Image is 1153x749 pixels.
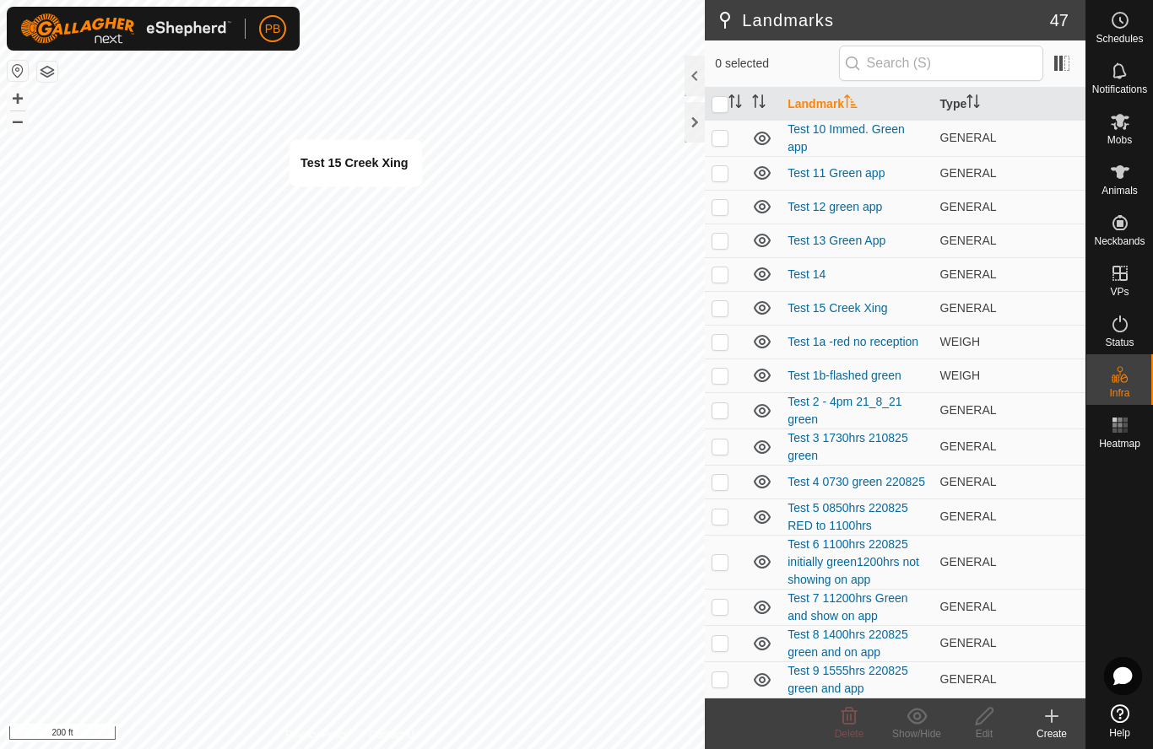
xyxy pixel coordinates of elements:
[788,369,901,382] a: Test 1b-flashed green
[835,728,864,740] span: Delete
[788,335,918,348] a: Test 1a -red no reception
[1099,439,1140,449] span: Heatmap
[286,727,349,742] a: Privacy Policy
[940,131,997,144] span: GENERAL
[788,301,887,315] a: Test 15 Creek Xing
[950,726,1018,741] div: Edit
[940,600,997,613] span: GENERAL
[1102,186,1138,196] span: Animals
[844,97,858,110] p-sorticon: Activate to sort
[940,636,997,649] span: GENERAL
[1086,698,1153,745] a: Help
[940,301,997,315] span: GENERAL
[20,13,231,44] img: Gallagher Logo
[265,20,281,38] span: PB
[788,395,901,426] a: Test 2 - 4pm 21_8_21 green
[940,555,997,568] span: GENERAL
[940,166,997,180] span: GENERAL
[788,664,907,695] a: Test 9 1555hrs 220825 green and app
[788,234,885,247] a: Test 13 Green App
[781,88,933,121] th: Landmark
[1105,337,1134,348] span: Status
[788,501,907,532] a: Test 5 0850hrs 220825 RED to 1100hrs
[715,55,838,73] span: 0 selected
[1096,34,1143,44] span: Schedules
[940,509,997,523] span: GENERAL
[1092,84,1147,94] span: Notifications
[940,200,997,213] span: GENERAL
[940,335,980,348] span: WEIGH
[940,403,997,417] span: GENERAL
[715,10,1050,30] h2: Landmarks
[1050,8,1069,33] span: 47
[8,110,28,131] button: –
[8,89,28,109] button: +
[940,475,997,488] span: GENERAL
[788,537,919,586] a: Test 6 1100hrs 220825 initially green1200hrs not showing on app
[1094,236,1145,246] span: Neckbands
[940,267,997,281] span: GENERAL
[1018,726,1085,741] div: Create
[1109,388,1129,398] span: Infra
[1110,287,1129,297] span: VPs
[788,267,826,281] a: Test 14
[940,369,980,382] span: WEIGH
[788,166,885,180] a: Test 11 Green app
[934,88,1085,121] th: Type
[966,97,980,110] p-sorticon: Activate to sort
[940,234,997,247] span: GENERAL
[369,727,419,742] a: Contact Us
[1107,135,1132,145] span: Mobs
[788,431,907,462] a: Test 3 1730hrs 210825 green
[752,97,766,110] p-sorticon: Activate to sort
[37,62,57,82] button: Map Layers
[1109,728,1130,738] span: Help
[940,672,997,686] span: GENERAL
[788,628,907,659] a: Test 8 1400hrs 220825 green and on app
[788,591,907,622] a: Test 7 11200hrs Green and show on app
[728,97,742,110] p-sorticon: Activate to sort
[788,122,905,154] a: Test 10 Immed. Green app
[788,475,925,488] a: Test 4 0730 green 220825
[839,46,1043,81] input: Search (S)
[940,439,997,453] span: GENERAL
[883,726,950,741] div: Show/Hide
[8,61,28,81] button: Reset Map
[300,153,409,173] div: Test 15 Creek Xing
[788,200,882,213] a: Test 12 green app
